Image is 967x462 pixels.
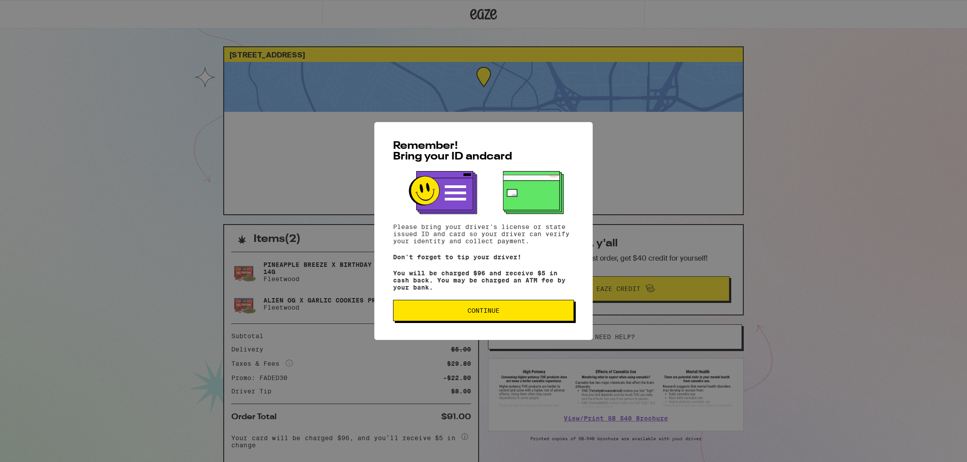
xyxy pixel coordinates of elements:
[393,141,512,162] span: Remember! Bring your ID and card
[393,223,574,245] p: Please bring your driver's license or state issued ID and card so your driver can verify your ide...
[467,307,500,314] span: Continue
[393,253,574,261] p: Don't forget to tip your driver!
[393,300,574,321] button: Continue
[393,270,574,291] p: You will be charged $96 and receive $5 in cash back. You may be charged an ATM fee by your bank.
